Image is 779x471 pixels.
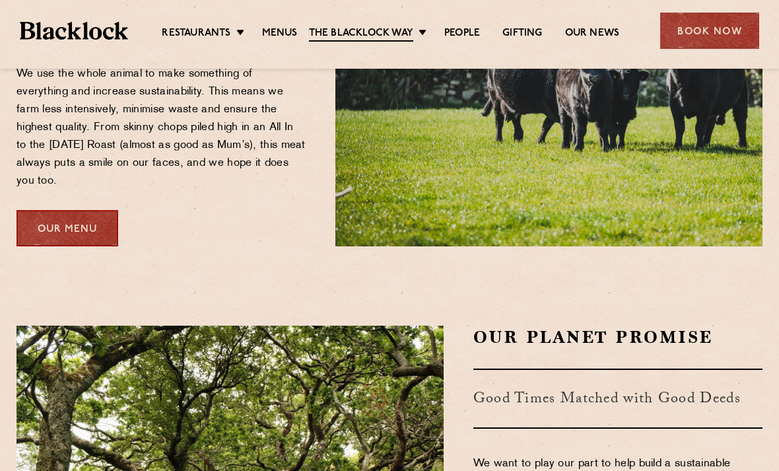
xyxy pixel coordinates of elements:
img: BL_Textured_Logo-footer-cropped.svg [20,22,128,40]
a: Menus [262,27,298,40]
a: The Blacklock Way [309,27,413,42]
a: Our News [565,27,620,40]
a: People [444,27,480,40]
div: Book Now [660,13,759,49]
a: Gifting [502,27,542,40]
p: We use the whole animal to make something of everything and increase sustainability. This means w... [17,65,306,190]
h3: Good Times Matched with Good Deeds [473,369,762,429]
a: Restaurants [162,27,230,40]
a: Our Menu [17,210,118,246]
h2: Our Planet Promise [473,326,762,349]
